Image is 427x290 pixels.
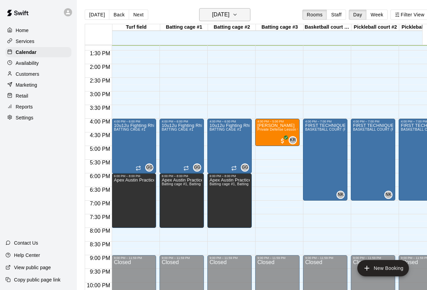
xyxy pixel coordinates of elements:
span: Private Defense Lesson with [PERSON_NAME] [257,128,334,131]
p: Settings [16,114,33,121]
span: Gabe Gelsman [244,163,249,172]
div: 4:00 PM – 7:00 PM [353,120,393,123]
div: Gabe Gelsman [241,163,249,172]
a: Services [5,36,71,46]
span: Batting cage #1, Batting cage #2, Turf field [209,182,279,186]
button: [DATE] [85,10,109,20]
div: Batting cage #1 [160,24,208,31]
button: [DATE] [199,8,250,21]
span: 3:00 PM [88,91,112,97]
div: 4:00 PM – 6:00 PM [209,120,250,123]
span: Katie Rohrer [291,136,297,144]
div: 6:00 PM – 8:00 PM [114,174,154,178]
div: 9:00 PM – 11:59 PM [353,256,393,260]
div: Turf field [112,24,160,31]
button: Week [366,10,388,20]
div: 4:00 PM – 5:00 PM [257,120,298,123]
p: Calendar [16,49,37,56]
span: GG [146,164,153,171]
h6: [DATE] [212,10,230,19]
span: 5:00 PM [88,146,112,152]
div: 6:00 PM – 8:00 PM: Apex Austin Practice [160,173,204,228]
p: Help Center [14,252,40,259]
p: Reports [16,103,33,110]
a: Calendar [5,47,71,57]
p: Customers [16,71,39,77]
div: Batting cage #3 [256,24,304,31]
span: 2:30 PM [88,78,112,84]
span: 7:30 PM [88,214,112,220]
div: 9:00 PM – 11:59 PM [162,256,202,260]
a: Customers [5,69,71,79]
div: 4:00 PM – 6:00 PM: 10u12u Fighting Rhinos Practice [160,119,204,173]
div: 4:00 PM – 6:00 PM: 10u12u Fighting Rhinos Practice [207,119,252,173]
p: Contact Us [14,240,38,246]
div: Nathan Katz [336,191,345,199]
button: add [357,260,409,276]
span: 6:00 PM [88,173,112,179]
div: 4:00 PM – 5:00 PM: Addison Tatman [255,119,300,146]
a: Settings [5,113,71,123]
span: GG [242,164,248,171]
span: 4:30 PM [88,132,112,138]
div: 9:00 PM – 11:59 PM [305,256,345,260]
p: Services [16,38,35,45]
a: Marketing [5,80,71,90]
p: Copy public page link [14,276,60,283]
a: Retail [5,91,71,101]
div: 6:00 PM – 8:00 PM [209,174,250,178]
p: Home [16,27,29,34]
span: NK [386,191,391,198]
div: 9:00 PM – 11:59 PM [257,256,298,260]
span: 3:30 PM [88,105,112,111]
a: Home [5,25,71,35]
a: Availability [5,58,71,68]
span: 1:30 PM [88,50,112,56]
span: 8:00 PM [88,228,112,234]
span: BATTING CAGE #1 [209,128,241,131]
span: 10:00 PM [85,282,112,288]
div: 4:00 PM – 6:00 PM: 10u12u Fighting Rhinos Practice [112,119,156,173]
button: Day [349,10,367,20]
span: All customers have paid [279,137,286,144]
div: 6:00 PM – 8:00 PM: Apex Austin Practice [112,173,156,228]
span: 4:00 PM [88,119,112,125]
div: 9:00 PM – 11:59 PM [209,256,250,260]
p: Marketing [16,82,37,88]
span: Nathan Katz [339,191,345,199]
span: Recurring event [183,165,189,171]
button: Staff [327,10,346,20]
a: Reports [5,102,71,112]
span: 6:30 PM [88,187,112,193]
div: Gabe Gelsman [145,163,153,172]
span: Nathan Katz [387,191,392,199]
div: 9:00 PM – 11:59 PM [114,256,154,260]
div: Nathan Katz [384,191,392,199]
button: Next [129,10,148,20]
span: BATTING CAGE #1 [162,128,193,131]
span: Batting cage #1, Batting cage #2, Turf field [162,182,231,186]
button: Rooms [302,10,327,20]
span: 8:30 PM [88,242,112,247]
span: GG [194,164,201,171]
p: Availability [16,60,39,67]
span: BASKETBALL COURT (FULL) [353,128,402,131]
div: Batting cage #2 [208,24,256,31]
div: Pickleball court #2 [352,24,399,31]
span: 9:00 PM [88,255,112,261]
span: Gabe Gelsman [196,163,201,172]
div: Gabe Gelsman [193,163,201,172]
span: BATTING CAGE #1 [114,128,146,131]
span: Recurring event [231,165,237,171]
span: KR [290,137,296,144]
span: 2:00 PM [88,64,112,70]
span: BASKETBALL COURT (FULL) [305,128,354,131]
p: Retail [16,92,28,99]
